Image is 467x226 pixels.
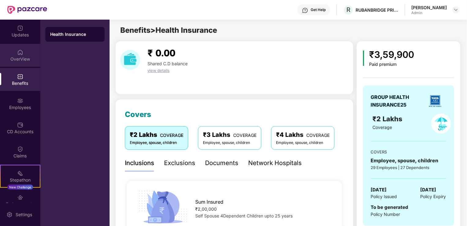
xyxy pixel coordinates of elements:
div: Documents [205,158,238,168]
span: COVERAGE [160,133,183,138]
div: RUBANBRIDGE PRIVATE LIMITED [356,7,398,13]
span: ₹2 Lakhs [372,115,404,123]
div: Admin [411,10,447,15]
img: svg+xml;base64,PHN2ZyBpZD0iRW1wbG95ZWVzIiB4bWxucz0iaHR0cDovL3d3dy53My5vcmcvMjAwMC9zdmciIHdpZHRoPS... [17,98,23,104]
div: COVERS [371,149,446,155]
img: icon [363,51,364,66]
span: Sum Insured [195,198,223,206]
div: Paid premium [369,62,414,67]
span: ₹ 0.00 [148,47,175,58]
span: COVERAGE [233,133,256,138]
span: [DATE] [420,186,436,194]
div: Employee, spouse, children [371,157,446,164]
span: To be generated [371,204,409,210]
span: Self Spouse 4Dependent Children upto 25 years [195,213,293,218]
div: Employee, spouse, children [276,140,330,146]
div: Exclusions [164,158,195,168]
img: New Pazcare Logo [7,6,47,14]
div: Network Hospitals [248,158,302,168]
img: insurerLogo [426,92,444,110]
img: svg+xml;base64,PHN2ZyB4bWxucz0iaHR0cDovL3d3dy53My5vcmcvMjAwMC9zdmciIHdpZHRoPSIyMSIgaGVpZ2h0PSIyMC... [17,170,23,176]
span: COVERAGE [306,133,330,138]
img: download [120,50,140,70]
span: Policy Issued [371,193,397,200]
div: Get Help [311,7,326,12]
div: 29 Employees | 27 Dependents [371,164,446,171]
span: Shared C.D balance [148,61,188,66]
img: policyIcon [431,114,451,134]
div: ₹4 Lakhs [276,130,330,140]
span: view details [148,68,170,73]
div: GROUP HEALTH INSURANCE25 [371,93,424,109]
img: icon [136,189,189,225]
div: Settings [14,212,34,218]
div: Stepathon [1,177,40,183]
div: Employee, spouse, children [203,140,256,146]
div: ₹2 Lakhs [130,130,183,140]
div: New Challenge [7,185,33,190]
img: svg+xml;base64,PHN2ZyBpZD0iQmVuZWZpdHMiIHhtbG5zPSJodHRwOi8vd3d3LnczLm9yZy8yMDAwL3N2ZyIgd2lkdGg9Ij... [17,73,23,80]
span: Covers [125,110,151,119]
img: svg+xml;base64,PHN2ZyBpZD0iRW5kb3JzZW1lbnRzIiB4bWxucz0iaHR0cDovL3d3dy53My5vcmcvMjAwMC9zdmciIHdpZH... [17,194,23,201]
img: svg+xml;base64,PHN2ZyBpZD0iQ0RfQWNjb3VudHMiIGRhdGEtbmFtZT0iQ0QgQWNjb3VudHMiIHhtbG5zPSJodHRwOi8vd3... [17,122,23,128]
div: ₹2,00,000 [195,206,332,213]
img: svg+xml;base64,PHN2ZyBpZD0iRHJvcGRvd24tMzJ4MzIiIHhtbG5zPSJodHRwOi8vd3d3LnczLm9yZy8yMDAwL3N2ZyIgd2... [454,7,458,12]
div: Employee, spouse, children [130,140,183,146]
img: svg+xml;base64,PHN2ZyBpZD0iQ2xhaW0iIHhtbG5zPSJodHRwOi8vd3d3LnczLm9yZy8yMDAwL3N2ZyIgd2lkdGg9IjIwIi... [17,146,23,152]
img: svg+xml;base64,PHN2ZyBpZD0iSG9tZSIgeG1sbnM9Imh0dHA6Ly93d3cudzMub3JnLzIwMDAvc3ZnIiB3aWR0aD0iMjAiIG... [17,49,23,55]
div: Health Insurance [50,31,100,37]
div: ₹3,59,900 [369,47,414,62]
div: Inclusions [125,158,154,168]
span: Policy Number [371,212,400,217]
img: svg+xml;base64,PHN2ZyBpZD0iU2V0dGluZy0yMHgyMCIgeG1sbnM9Imh0dHA6Ly93d3cudzMub3JnLzIwMDAvc3ZnIiB3aW... [6,212,13,218]
div: ₹3 Lakhs [203,130,256,140]
span: R [346,6,350,13]
img: svg+xml;base64,PHN2ZyBpZD0iSGVscC0zMngzMiIgeG1sbnM9Imh0dHA6Ly93d3cudzMub3JnLzIwMDAvc3ZnIiB3aWR0aD... [302,7,308,13]
span: Benefits > Health Insurance [120,26,217,35]
img: svg+xml;base64,PHN2ZyBpZD0iVXBkYXRlZCIgeG1sbnM9Imh0dHA6Ly93d3cudzMub3JnLzIwMDAvc3ZnIiB3aWR0aD0iMj... [17,25,23,31]
div: [PERSON_NAME] [411,5,447,10]
span: Policy Expiry [420,193,446,200]
span: [DATE] [371,186,387,194]
span: Coverage [372,125,392,130]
